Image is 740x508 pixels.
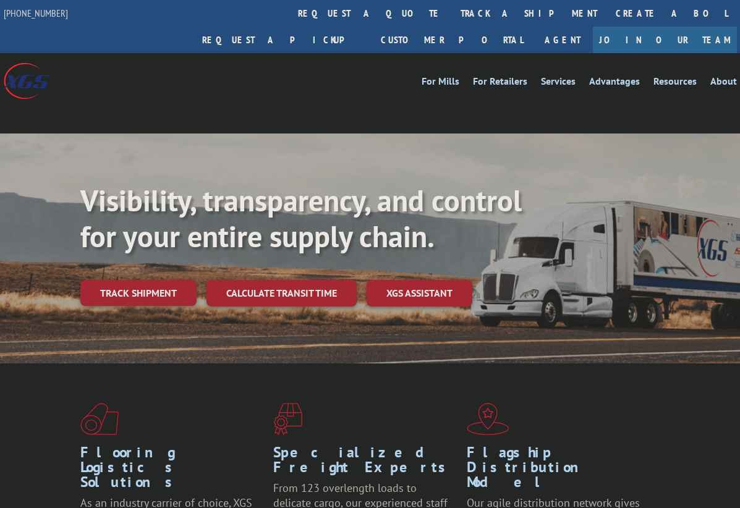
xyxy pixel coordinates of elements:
a: XGS ASSISTANT [367,280,472,307]
a: Track shipment [80,280,197,306]
a: Calculate transit time [206,280,357,307]
img: xgs-icon-focused-on-flooring-red [273,403,302,435]
a: Services [541,77,576,90]
a: Customer Portal [372,27,532,53]
a: Agent [532,27,593,53]
a: For Retailers [473,77,527,90]
h1: Flooring Logistics Solutions [80,445,264,496]
a: Advantages [589,77,640,90]
a: For Mills [422,77,459,90]
b: Visibility, transparency, and control for your entire supply chain. [80,181,522,255]
img: xgs-icon-flagship-distribution-model-red [467,403,509,435]
a: [PHONE_NUMBER] [4,7,68,19]
a: Request a pickup [193,27,372,53]
a: About [710,77,737,90]
a: Join Our Team [593,27,737,53]
h1: Flagship Distribution Model [467,445,650,496]
a: Resources [653,77,697,90]
img: xgs-icon-total-supply-chain-intelligence-red [80,403,119,435]
h1: Specialized Freight Experts [273,445,457,481]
